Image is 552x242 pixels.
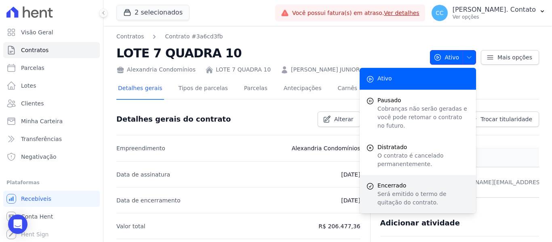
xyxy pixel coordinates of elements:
[3,78,100,94] a: Lotes
[282,78,323,100] a: Antecipações
[436,10,444,16] span: CC
[481,50,539,65] a: Mais opções
[377,181,470,190] span: Encerrado
[21,153,57,161] span: Negativação
[318,221,360,231] p: R$ 206.477,36
[3,42,100,58] a: Contratos
[21,46,48,54] span: Contratos
[497,53,532,61] span: Mais opções
[336,78,359,100] a: Carnês
[3,95,100,112] a: Clientes
[116,5,190,20] button: 2 selecionados
[464,112,539,127] a: Trocar titularidade
[21,135,62,143] span: Transferências
[334,115,354,123] span: Alterar
[453,6,536,14] p: [PERSON_NAME]. Contato
[116,32,144,41] a: Contratos
[291,65,360,74] a: [PERSON_NAME] JUNIOR
[21,28,53,36] span: Visão Geral
[3,149,100,165] a: Negativação
[360,175,476,213] a: Encerrado Será emitido o termo de quitação do contrato.
[377,74,392,83] span: Ativo
[480,115,532,123] span: Trocar titularidade
[116,221,145,231] p: Valor total
[116,78,164,100] a: Detalhes gerais
[116,170,170,179] p: Data de assinatura
[341,196,360,205] p: [DATE]
[116,65,196,74] div: Alexandria Condomínios
[3,131,100,147] a: Transferências
[165,32,223,41] a: Contrato #3a6cd3fb
[116,32,423,41] nav: Breadcrumb
[380,218,460,228] h3: Adicionar atividade
[21,195,51,203] span: Recebíveis
[116,114,231,124] h3: Detalhes gerais do contrato
[292,9,419,17] span: Você possui fatura(s) em atraso.
[341,170,360,179] p: [DATE]
[3,113,100,129] a: Minha Carteira
[377,143,470,152] span: Distratado
[360,90,476,137] button: Pausado Cobranças não serão geradas e você pode retomar o contrato no futuro.
[21,213,53,221] span: Conta Hent
[3,60,100,76] a: Parcelas
[116,143,165,153] p: Empreendimento
[6,178,97,187] div: Plataformas
[377,190,470,207] p: Será emitido o termo de quitação do contrato.
[116,32,223,41] nav: Breadcrumb
[434,50,459,65] span: Ativo
[3,191,100,207] a: Recebíveis
[21,99,44,107] span: Clientes
[377,152,470,168] p: O contrato é cancelado permanentemente.
[3,24,100,40] a: Visão Geral
[377,105,470,130] p: Cobranças não serão geradas e você pode retomar o contrato no futuro.
[216,65,271,74] a: LOTE 7 QUADRA 10
[425,2,552,24] button: CC [PERSON_NAME]. Contato Ver opções
[384,10,419,16] a: Ver detalhes
[292,143,360,153] p: Alexandria Condomínios
[3,208,100,225] a: Conta Hent
[21,117,63,125] span: Minha Carteira
[430,50,476,65] button: Ativo
[453,14,536,20] p: Ver opções
[8,215,27,234] div: Open Intercom Messenger
[318,112,360,127] a: Alterar
[21,64,44,72] span: Parcelas
[242,78,269,100] a: Parcelas
[21,82,36,90] span: Lotes
[116,44,423,62] h2: LOTE 7 QUADRA 10
[177,78,230,100] a: Tipos de parcelas
[360,137,476,175] a: Distratado O contrato é cancelado permanentemente.
[116,196,181,205] p: Data de encerramento
[377,96,470,105] span: Pausado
